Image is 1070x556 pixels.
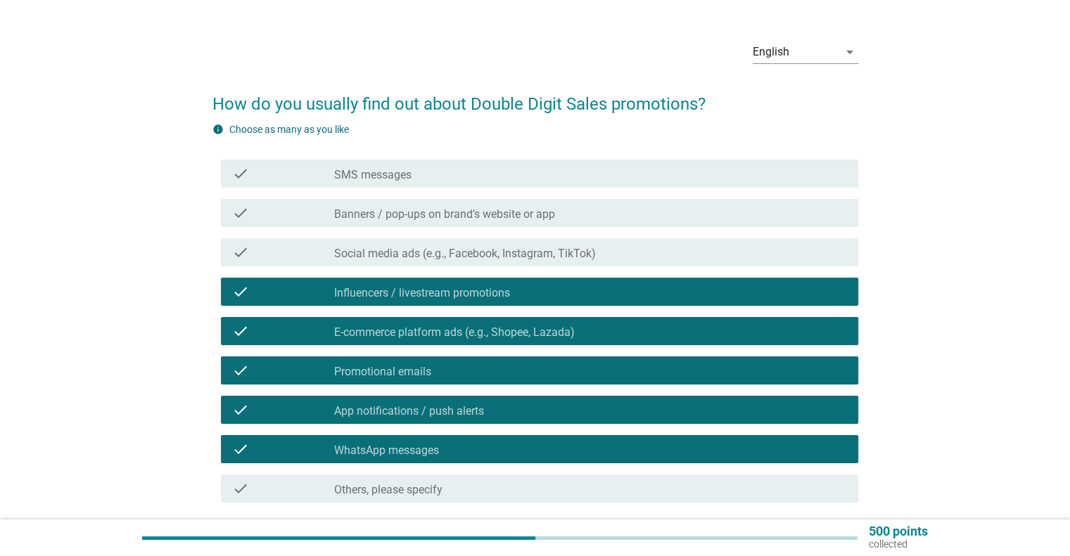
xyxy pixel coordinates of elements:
i: check [232,441,249,458]
i: check [232,480,249,497]
label: Promotional emails [334,365,431,379]
i: arrow_drop_down [841,44,858,60]
i: check [232,362,249,379]
label: App notifications / push alerts [334,404,484,418]
p: collected [869,538,928,550]
label: Choose as many as you like [229,124,349,135]
label: E-commerce platform ads (e.g., Shopee, Lazada) [334,325,575,340]
label: Others, please specify [334,483,442,497]
i: check [232,401,249,418]
label: SMS messages [334,168,412,182]
label: Influencers / livestream promotions [334,286,510,300]
label: WhatsApp messages [334,444,439,458]
i: check [232,323,249,340]
i: check [232,244,249,261]
p: 500 points [869,525,928,538]
i: info [212,124,224,135]
h2: How do you usually find out about Double Digit Sales promotions? [212,77,858,117]
div: English [753,46,789,58]
label: Social media ads (e.g., Facebook, Instagram, TikTok) [334,247,596,261]
label: Banners / pop-ups on brand’s website or app [334,207,555,221]
i: check [232,205,249,221]
i: check [232,165,249,182]
i: check [232,283,249,300]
